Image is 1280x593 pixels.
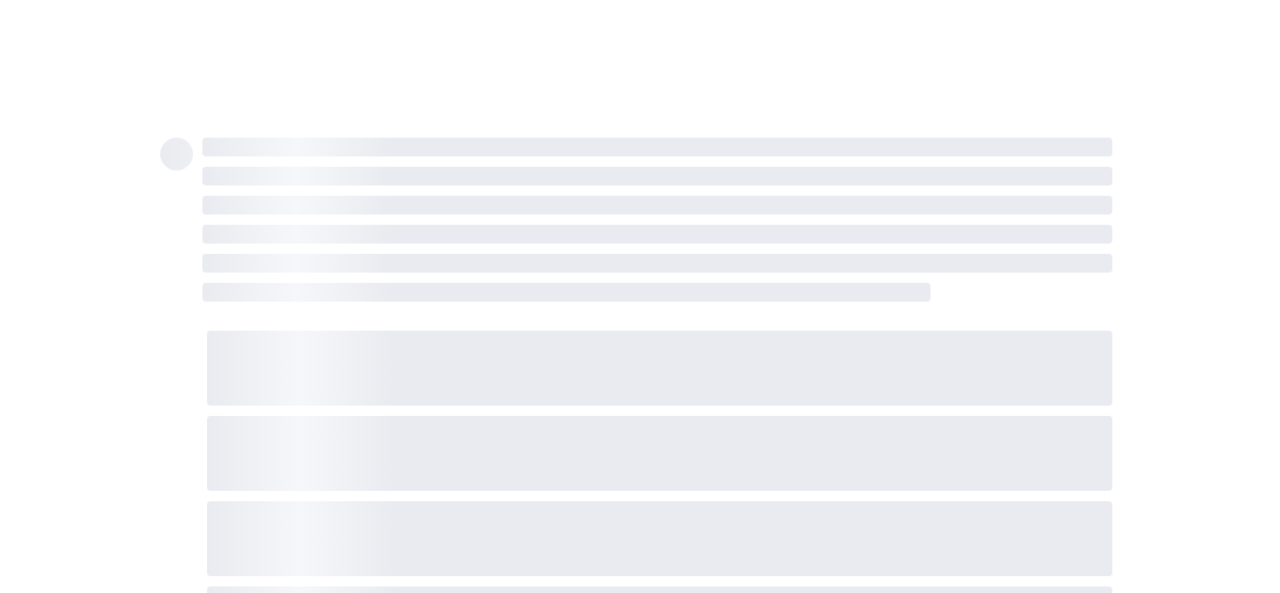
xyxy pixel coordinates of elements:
[160,138,193,170] span: ‌
[207,331,1112,406] span: ‌
[207,416,1112,491] span: ‌
[202,196,1112,215] span: ‌
[207,501,1112,576] span: ‌
[202,138,1112,156] span: ‌
[202,254,1112,273] span: ‌
[202,283,930,302] span: ‌
[202,167,1112,185] span: ‌
[202,225,1112,244] span: ‌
